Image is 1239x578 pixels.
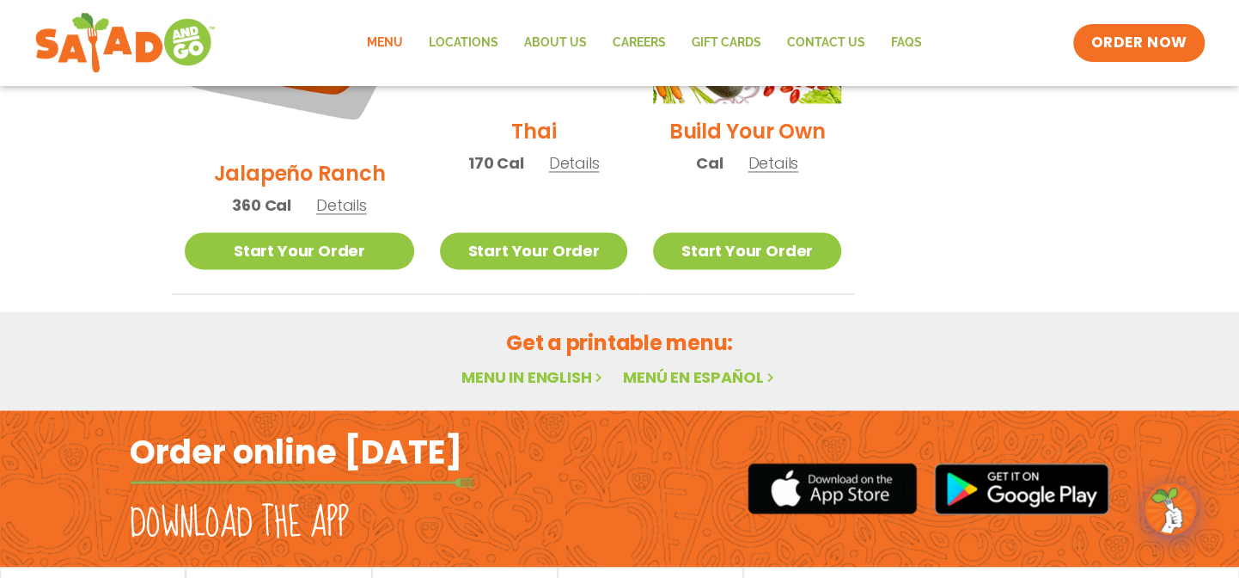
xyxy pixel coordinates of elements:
[316,194,367,216] span: Details
[34,9,216,77] img: new-SAG-logo-768×292
[748,152,798,174] span: Details
[696,151,723,175] span: Cal
[185,232,414,269] a: Start Your Order
[511,23,600,63] a: About Us
[1073,24,1204,62] a: ORDER NOW
[172,328,1067,358] h2: Get a printable menu:
[679,23,774,63] a: GIFT CARDS
[130,477,473,487] img: fork
[354,23,416,63] a: Menu
[232,194,291,217] span: 360 Cal
[130,430,462,472] h2: Order online [DATE]
[600,23,679,63] a: Careers
[669,116,826,146] h2: Build Your Own
[468,151,524,175] span: 170 Cal
[934,463,1109,514] img: google_play
[549,152,600,174] span: Details
[214,158,386,188] h2: Jalapeño Ranch
[748,460,917,516] img: appstore
[511,116,556,146] h2: Thai
[416,23,511,63] a: Locations
[461,366,606,387] a: Menu in English
[623,366,778,387] a: Menú en español
[653,232,840,269] a: Start Your Order
[774,23,878,63] a: Contact Us
[440,232,627,269] a: Start Your Order
[130,499,349,547] h2: Download the app
[1146,485,1194,533] img: wpChatIcon
[354,23,935,63] nav: Menu
[878,23,935,63] a: FAQs
[1090,33,1187,53] span: ORDER NOW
